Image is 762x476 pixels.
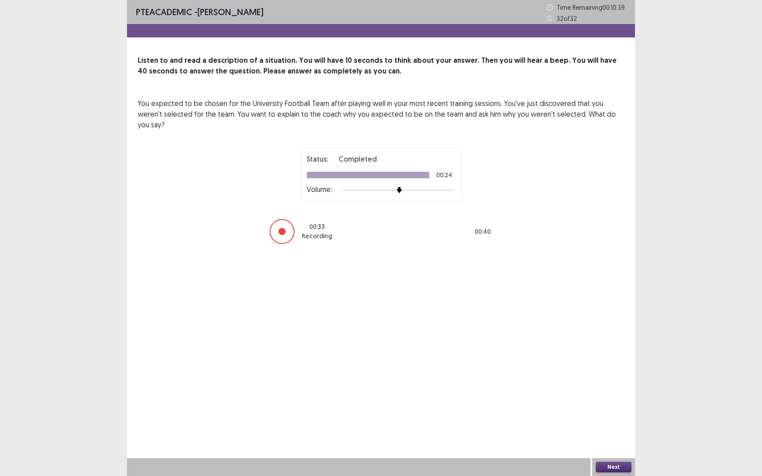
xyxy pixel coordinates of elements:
[302,232,332,241] p: Recording
[557,3,626,12] p: Time Remaining 00 : 10 : 39
[436,172,452,178] p: 00:24
[307,184,332,195] p: Volume:
[309,222,325,232] p: 00 : 33
[475,227,491,236] p: 00 : 40
[557,14,577,23] p: 32 of 32
[136,6,192,17] span: PTE academic
[138,55,624,77] p: Listen to and read a description of a situation. You will have 10 seconds to think about your ans...
[396,187,402,193] img: arrow-thumb
[138,98,624,130] p: You expected to be chosen for the University Football Team after playing well in your most recent...
[307,154,328,164] p: Status:
[136,5,263,19] p: - [PERSON_NAME]
[596,462,631,472] button: Next
[339,154,377,164] p: Completed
